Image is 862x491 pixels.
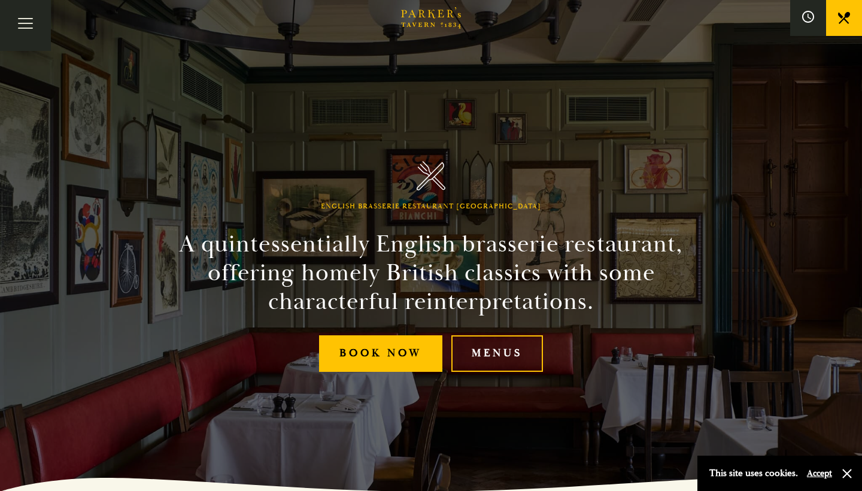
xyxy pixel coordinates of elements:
a: Menus [451,335,543,372]
img: Parker's Tavern Brasserie Cambridge [417,161,446,190]
button: Accept [807,468,832,479]
h2: A quintessentially English brasserie restaurant, offering homely British classics with some chara... [158,230,704,316]
button: Close and accept [841,468,853,480]
h1: English Brasserie Restaurant [GEOGRAPHIC_DATA] [321,202,541,211]
a: Book Now [319,335,442,372]
p: This site uses cookies. [709,465,798,482]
